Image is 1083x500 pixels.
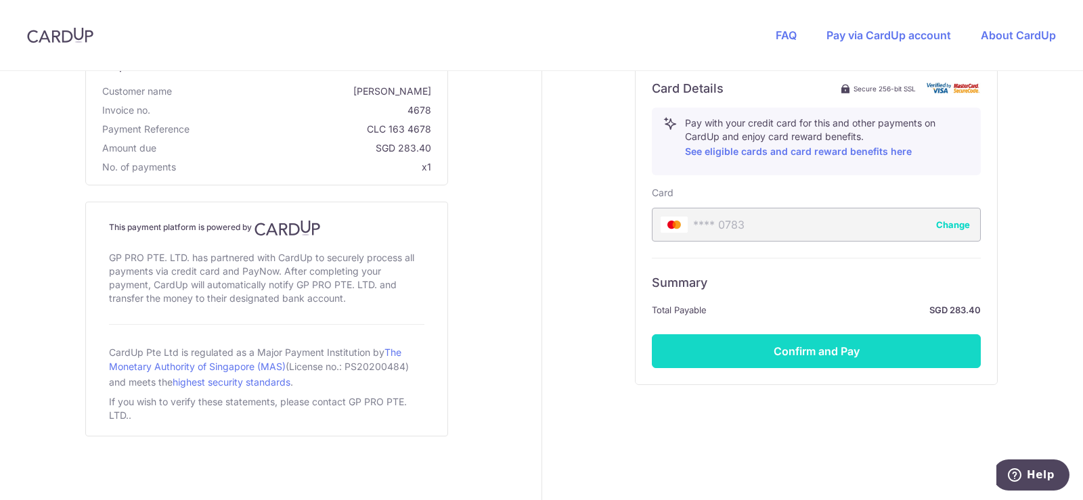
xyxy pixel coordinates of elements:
img: CardUp [27,27,93,43]
button: Change [936,218,970,231]
img: card secure [927,83,981,94]
a: Pay via CardUp account [826,28,951,42]
span: No. of payments [102,160,176,174]
button: Confirm and Pay [652,334,981,368]
h6: Summary [652,275,981,291]
h4: This payment platform is powered by [109,220,424,236]
a: The Monetary Authority of Singapore (MAS) [109,346,401,372]
a: About CardUp [981,28,1056,42]
span: Amount due [102,141,156,155]
span: [PERSON_NAME] [177,85,431,98]
img: CardUp [255,220,321,236]
span: translation missing: en.payment_reference [102,123,190,135]
div: CardUp Pte Ltd is regulated as a Major Payment Institution by (License no.: PS20200484) and meets... [109,341,424,392]
div: GP PRO PTE. LTD. has partnered with CardUp to securely process all payments via credit card and P... [109,248,424,308]
a: FAQ [776,28,797,42]
span: x1 [422,161,431,173]
span: Customer name [102,85,172,98]
span: translation missing: en.request_detail [102,59,176,72]
p: Pay with your credit card for this and other payments on CardUp and enjoy card reward benefits. [685,116,969,160]
span: 4678 [156,104,431,117]
span: SGD 283.40 [162,141,431,155]
h6: Card Details [652,81,724,97]
a: See eligible cards and card reward benefits here [685,145,912,157]
div: If you wish to verify these statements, please contact GP PRO PTE. LTD.. [109,392,424,425]
span: Invoice no. [102,104,150,117]
span: CLC 163 4678 [195,122,431,136]
span: Secure 256-bit SSL [854,83,916,94]
iframe: Opens a widget where you can find more information [996,459,1069,493]
span: Total Payable [652,302,707,318]
label: Card [652,186,673,200]
strong: SGD 283.40 [712,302,981,318]
a: highest security standards [173,376,290,388]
